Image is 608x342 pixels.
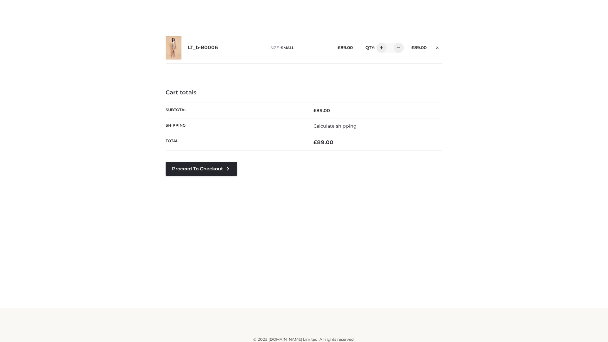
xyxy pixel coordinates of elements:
bdi: 89.00 [411,45,427,50]
bdi: 89.00 [313,108,330,113]
a: Remove this item [433,43,442,51]
h4: Cart totals [166,89,442,96]
span: £ [313,139,317,145]
bdi: 89.00 [313,139,333,145]
th: Subtotal [166,103,304,118]
span: £ [411,45,414,50]
a: Calculate shipping [313,123,357,129]
th: Total [166,134,304,151]
span: £ [313,108,316,113]
a: Proceed to Checkout [166,162,237,176]
a: LT_b-B0006 [188,45,218,51]
span: £ [338,45,340,50]
bdi: 89.00 [338,45,353,50]
th: Shipping [166,118,304,134]
img: LT_b-B0006 - SMALL [166,36,181,60]
span: SMALL [281,45,294,50]
div: QTY: [359,43,402,53]
p: size : [270,45,328,51]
